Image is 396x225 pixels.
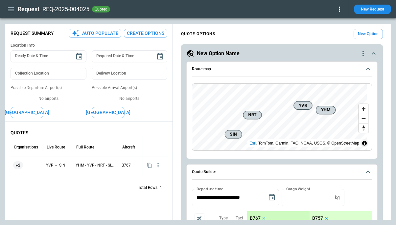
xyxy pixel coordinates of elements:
button: [GEOGRAPHIC_DATA] [92,107,125,118]
p: Request Summary [11,31,54,36]
button: Quote Builder [192,165,372,180]
p: No airports [11,96,86,101]
p: 1 [160,185,162,191]
h6: Route map [192,67,211,71]
p: B767 [122,163,143,168]
p: Total Rows: [138,185,158,191]
button: New Option Namequote-option-actions [186,50,378,57]
button: Zoom in [359,104,368,114]
button: Zoom out [359,114,368,123]
p: Possible Arrival Airport(s) [92,85,168,91]
canvas: Map [192,84,367,151]
h2: REQ-2025-004025 [42,5,89,13]
label: Departure time [197,186,223,191]
span: NRT [246,112,259,118]
span: SIN [228,131,239,138]
p: B757 [312,215,323,221]
h6: Location Info [11,43,167,48]
p: kg [335,195,340,200]
span: YHM [319,107,333,113]
p: No airports [92,96,168,101]
button: [GEOGRAPHIC_DATA] [11,107,43,118]
button: Route map [192,62,372,77]
span: +2 [13,157,23,174]
p: Taxi [236,215,243,221]
label: Cargo Weight [286,186,310,191]
button: Choose date [73,50,86,63]
h1: Request [18,5,39,13]
button: Reset bearing to north [359,123,368,133]
div: Organisations [14,145,38,149]
span: Aircraft selection [195,214,204,223]
span: YVR [297,102,310,109]
p: YVR → SIN [46,163,70,168]
p: Possible Departure Airport(s) [11,85,86,91]
button: Choose date, selected date is Oct 6, 2025 [265,191,278,204]
div: Live Route [47,145,65,149]
p: B767 [250,215,261,221]
div: Full Route [76,145,94,149]
h5: New Option Name [197,50,240,57]
h6: Quote Builder [192,170,216,174]
button: Auto Populate [69,29,121,38]
p: YHM - YVR - NRT - SIN - NRT - YVR - YHM [76,163,116,168]
summary: Toggle attribution [361,139,368,147]
h4: QUOTE OPTIONS [181,33,215,35]
div: Aircraft [122,145,135,149]
div: , TomTom, Garmin, FAO, NOAA, USGS, © OpenStreetMap [249,140,359,146]
div: quote-option-actions [359,50,367,57]
button: New Request [354,5,391,14]
span: quoted [93,7,109,11]
p: QUOTES [11,130,167,136]
p: Type [219,215,228,221]
button: Choose date [153,50,167,63]
div: Route map [192,83,372,151]
a: Esri [249,141,256,146]
button: New Option [354,29,383,39]
button: Copy quote content [145,161,153,169]
button: Create Options [124,29,167,38]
